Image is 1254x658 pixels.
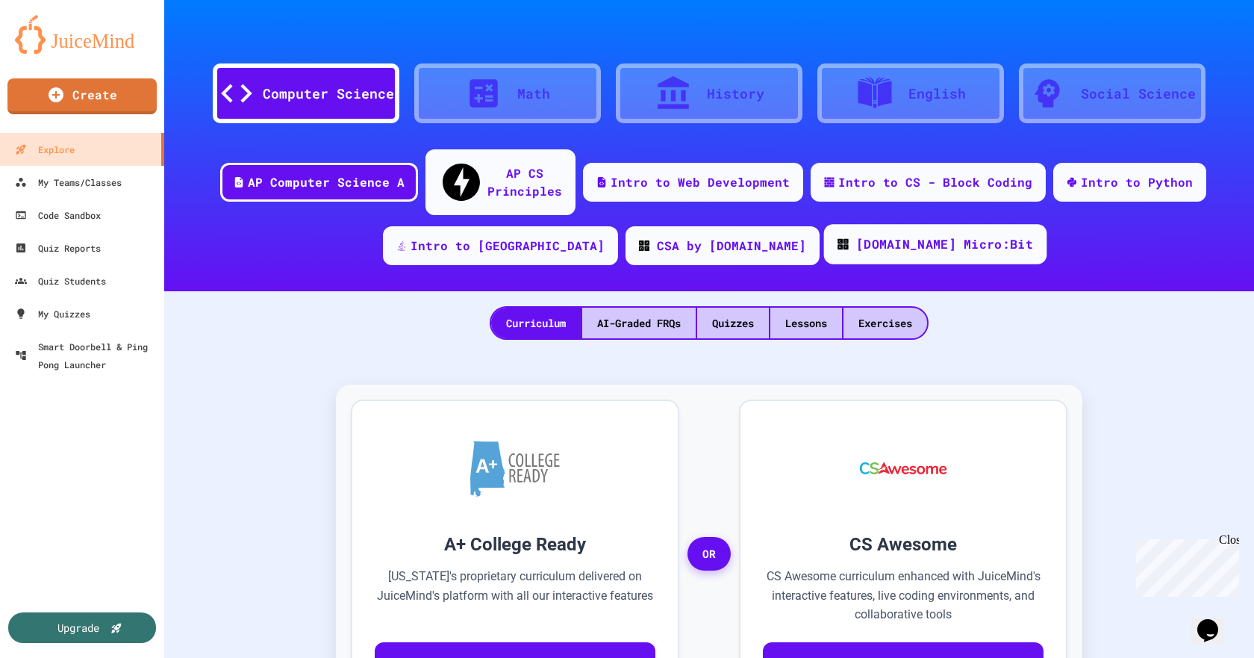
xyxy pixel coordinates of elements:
[375,567,655,624] p: [US_STATE]'s proprietary curriculum delivered on JuiceMind's platform with all our interactive fe...
[845,423,962,513] img: CS Awesome
[15,173,122,191] div: My Teams/Classes
[687,537,731,571] span: OR
[1081,84,1196,104] div: Social Science
[487,164,562,200] div: AP CS Principles
[263,84,394,104] div: Computer Science
[15,272,106,290] div: Quiz Students
[15,305,90,323] div: My Quizzes
[15,15,149,54] img: logo-orange.svg
[837,239,848,249] img: CODE_logo_RGB.png
[582,308,696,338] div: AI-Graded FRQs
[1081,173,1193,191] div: Intro to Python
[855,235,1032,254] div: [DOMAIN_NAME] Micro:Bit
[491,308,581,338] div: Curriculum
[763,531,1044,558] h3: CS Awesome
[611,173,790,191] div: Intro to Web Development
[1191,598,1239,643] iframe: chat widget
[411,237,605,255] div: Intro to [GEOGRAPHIC_DATA]
[15,338,158,373] div: Smart Doorbell & Ping Pong Launcher
[1130,533,1239,597] iframe: chat widget
[707,84,764,104] div: History
[697,308,769,338] div: Quizzes
[57,620,99,636] div: Upgrade
[639,240,649,251] img: CODE_logo_RGB.png
[248,173,405,191] div: AP Computer Science A
[15,206,101,224] div: Code Sandbox
[15,239,101,257] div: Quiz Reports
[15,140,75,158] div: Explore
[7,78,157,114] a: Create
[843,308,927,338] div: Exercises
[763,567,1044,624] p: CS Awesome curriculum enhanced with JuiceMind's interactive features, live coding environments, a...
[6,6,103,95] div: Chat with us now!Close
[908,84,966,104] div: English
[470,441,560,497] img: A+ College Ready
[375,531,655,558] h3: A+ College Ready
[838,173,1032,191] div: Intro to CS - Block Coding
[517,84,550,104] div: Math
[657,237,806,255] div: CSA by [DOMAIN_NAME]
[770,308,842,338] div: Lessons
